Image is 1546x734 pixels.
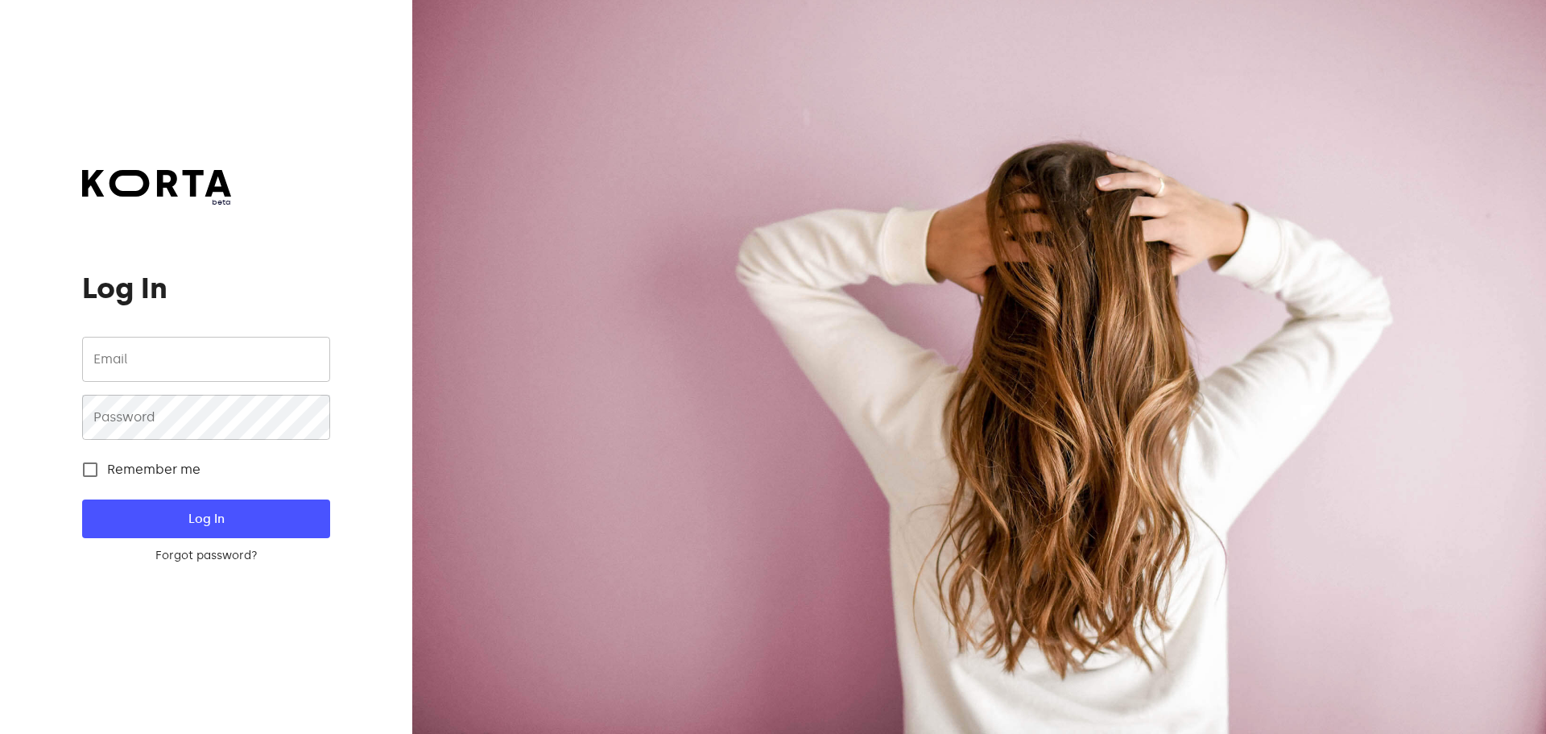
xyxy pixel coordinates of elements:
[108,508,304,529] span: Log In
[82,272,329,305] h1: Log In
[82,170,231,208] a: beta
[107,460,200,479] span: Remember me
[82,170,231,197] img: Korta
[82,548,329,564] a: Forgot password?
[82,500,329,538] button: Log In
[82,197,231,208] span: beta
